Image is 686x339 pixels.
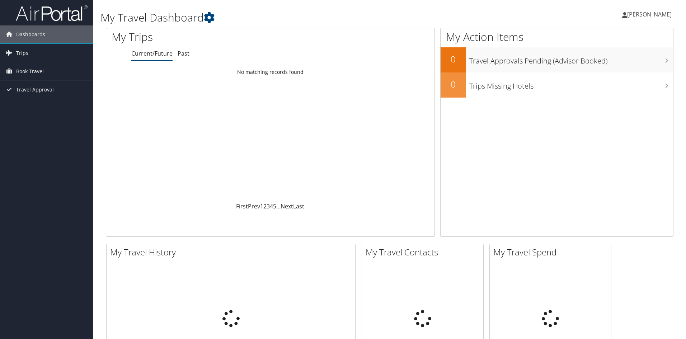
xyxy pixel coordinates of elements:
[16,5,88,22] img: airportal-logo.png
[441,78,466,90] h2: 0
[248,202,260,210] a: Prev
[131,50,173,57] a: Current/Future
[281,202,293,210] a: Next
[16,44,28,62] span: Trips
[493,246,611,258] h2: My Travel Spend
[469,77,673,91] h3: Trips Missing Hotels
[112,29,292,44] h1: My Trips
[441,72,673,98] a: 0Trips Missing Hotels
[622,4,679,25] a: [PERSON_NAME]
[276,202,281,210] span: …
[366,246,483,258] h2: My Travel Contacts
[293,202,304,210] a: Last
[100,10,486,25] h1: My Travel Dashboard
[16,25,45,43] span: Dashboards
[16,81,54,99] span: Travel Approval
[270,202,273,210] a: 4
[16,62,44,80] span: Book Travel
[441,29,673,44] h1: My Action Items
[263,202,267,210] a: 2
[106,66,434,79] td: No matching records found
[110,246,355,258] h2: My Travel History
[627,10,672,18] span: [PERSON_NAME]
[441,47,673,72] a: 0Travel Approvals Pending (Advisor Booked)
[267,202,270,210] a: 3
[469,52,673,66] h3: Travel Approvals Pending (Advisor Booked)
[260,202,263,210] a: 1
[178,50,189,57] a: Past
[273,202,276,210] a: 5
[441,53,466,65] h2: 0
[236,202,248,210] a: First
